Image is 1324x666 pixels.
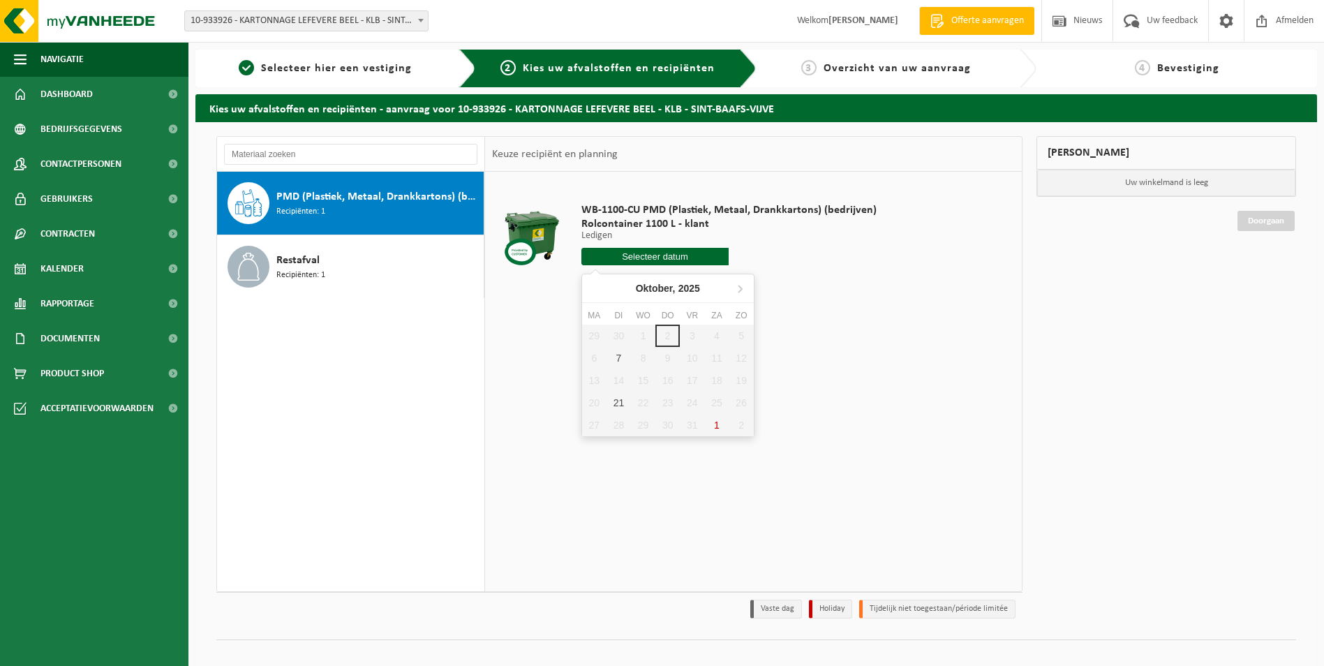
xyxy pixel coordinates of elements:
span: Recipiënten: 1 [276,205,325,219]
input: Materiaal zoeken [224,144,477,165]
span: 10-933926 - KARTONNAGE LEFEVERE BEEL - KLB - SINT-BAAFS-VIJVE [185,11,428,31]
div: do [655,309,680,323]
p: Ledigen [581,231,877,241]
span: Gebruikers [40,182,93,216]
span: Contactpersonen [40,147,121,182]
span: Overzicht van uw aanvraag [824,63,971,74]
span: Bevestiging [1157,63,1219,74]
span: Selecteer hier een vestiging [261,63,412,74]
span: Bedrijfsgegevens [40,112,122,147]
input: Selecteer datum [581,248,729,265]
span: Contracten [40,216,95,251]
button: Restafval Recipiënten: 1 [217,235,484,298]
li: Tijdelijk niet toegestaan/période limitée [859,600,1016,619]
div: [PERSON_NAME] [1036,136,1296,170]
li: Holiday [809,600,852,619]
span: Rolcontainer 1100 L - klant [581,217,877,231]
a: Offerte aanvragen [919,7,1034,35]
span: Dashboard [40,77,93,112]
span: Kalender [40,251,84,286]
div: 7 [607,347,631,369]
span: 10-933926 - KARTONNAGE LEFEVERE BEEL - KLB - SINT-BAAFS-VIJVE [184,10,429,31]
span: 2 [500,60,516,75]
div: zo [729,309,754,323]
div: Oktober, [630,277,706,299]
span: Documenten [40,321,100,356]
div: vr [680,309,704,323]
span: Navigatie [40,42,84,77]
div: di [607,309,631,323]
h2: Kies uw afvalstoffen en recipiënten - aanvraag voor 10-933926 - KARTONNAGE LEFEVERE BEEL - KLB - ... [195,94,1317,121]
span: 1 [239,60,254,75]
div: ma [582,309,607,323]
span: 3 [801,60,817,75]
i: 2025 [678,283,700,293]
strong: [PERSON_NAME] [828,15,898,26]
button: PMD (Plastiek, Metaal, Drankkartons) (bedrijven) Recipiënten: 1 [217,172,484,235]
span: Kies uw afvalstoffen en recipiënten [523,63,715,74]
span: Acceptatievoorwaarden [40,391,154,426]
span: Recipiënten: 1 [276,269,325,282]
span: Restafval [276,252,320,269]
span: WB-1100-CU PMD (Plastiek, Metaal, Drankkartons) (bedrijven) [581,203,877,217]
a: 1Selecteer hier een vestiging [202,60,448,77]
div: za [704,309,729,323]
span: Product Shop [40,356,104,391]
span: PMD (Plastiek, Metaal, Drankkartons) (bedrijven) [276,188,480,205]
span: Rapportage [40,286,94,321]
a: Doorgaan [1237,211,1295,231]
div: 21 [607,392,631,414]
li: Vaste dag [750,600,802,619]
div: wo [631,309,655,323]
p: Uw winkelmand is leeg [1037,170,1295,196]
span: 4 [1135,60,1150,75]
div: Keuze recipiënt en planning [485,137,625,172]
span: Offerte aanvragen [948,14,1027,28]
